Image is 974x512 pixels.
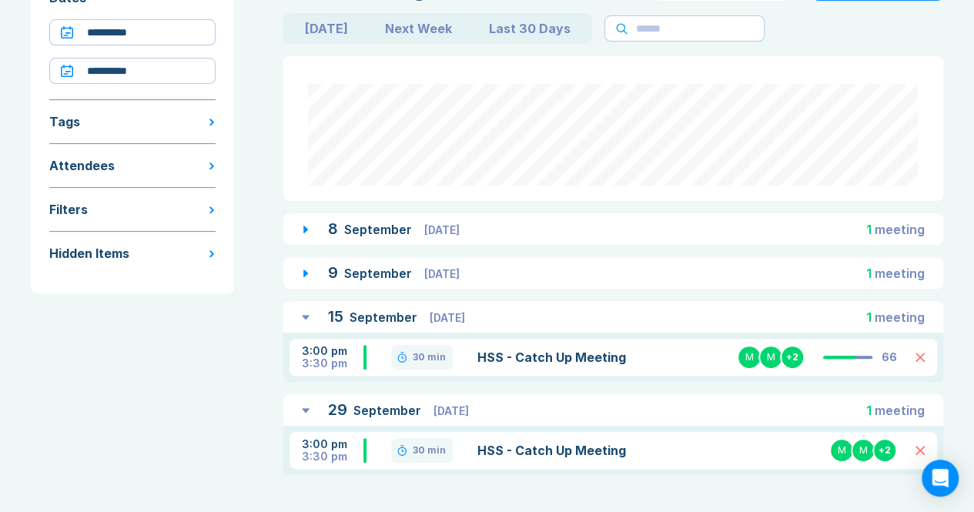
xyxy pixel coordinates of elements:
span: 1 [866,222,872,237]
button: Last 30 Days [470,16,589,41]
div: 66 [882,351,897,363]
div: Filters [49,200,88,219]
span: meeting [875,266,925,281]
span: 1 [866,310,872,325]
div: Open Intercom Messenger [922,460,959,497]
div: 3:30 pm [302,357,363,370]
div: M [829,438,854,463]
span: [DATE] [433,404,469,417]
span: September [344,266,415,281]
div: + 2 [780,345,805,370]
span: meeting [875,403,925,418]
div: + 2 [872,438,897,463]
span: September [353,403,424,418]
div: 30 min [413,444,446,457]
span: 1 [866,266,872,281]
span: meeting [875,222,925,237]
span: 1 [866,403,872,418]
button: Next Week [367,16,470,41]
div: Attendees [49,156,115,175]
span: September [344,222,415,237]
div: 3:30 pm [302,450,363,463]
div: 30 min [413,351,446,363]
div: Tags [49,112,80,131]
span: 9 [328,263,338,282]
div: M [851,438,875,463]
button: [DATE] [286,16,367,41]
span: 8 [328,219,338,238]
div: 3:00 pm [302,438,363,450]
a: HSS - Catch Up Meeting [477,348,685,366]
div: Hidden Items [49,244,129,263]
span: 15 [328,307,343,326]
a: HSS - Catch Up Meeting [477,441,685,460]
div: M [737,345,761,370]
span: meeting [875,310,925,325]
span: 29 [328,400,347,419]
button: Delete [915,353,925,362]
span: [DATE] [430,311,465,324]
div: M [758,345,783,370]
span: September [350,310,420,325]
span: [DATE] [424,267,460,280]
span: [DATE] [424,223,460,236]
div: 3:00 pm [302,345,363,357]
button: Delete [915,446,925,455]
